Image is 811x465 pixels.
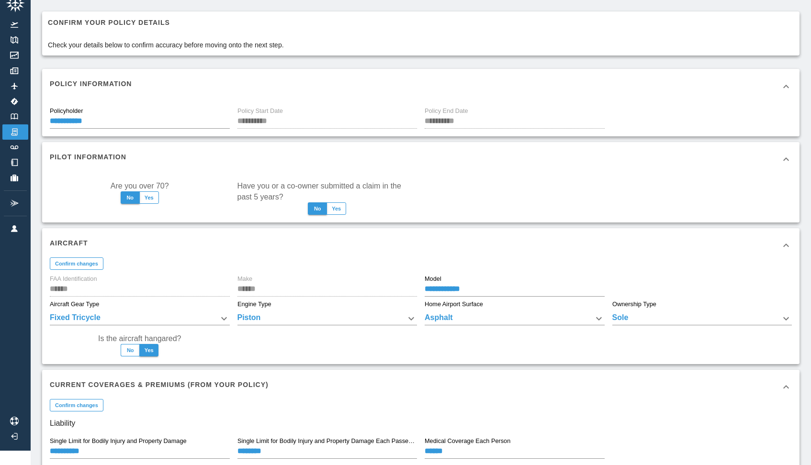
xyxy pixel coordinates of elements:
div: Sole [612,312,792,325]
button: Confirm changes [50,257,103,270]
div: Asphalt [425,312,605,325]
label: Home Airport Surface [425,300,483,309]
label: Are you over 70? [111,180,169,191]
h6: Aircraft [50,238,88,248]
div: Policy Information [42,69,800,103]
div: Fixed Tricycle [50,312,230,325]
label: Engine Type [237,300,271,309]
label: Aircraft Gear Type [50,300,99,309]
p: Check your details below to confirm accuracy before moving onto the next step. [48,40,284,50]
label: Policy Start Date [237,107,283,115]
h6: Liability [50,417,792,430]
label: Ownership Type [612,300,656,309]
label: FAA Identification [50,275,97,283]
div: Piston [237,312,417,325]
button: Confirm changes [50,399,103,411]
label: Policyholder [50,107,83,115]
button: Yes [139,344,158,356]
button: No [121,191,140,204]
label: Medical Coverage Each Person [425,437,510,445]
button: Yes [327,202,346,215]
div: Aircraft [42,228,800,263]
div: Current Coverages & Premiums (from your policy) [42,370,800,404]
h6: Current Coverages & Premiums (from your policy) [50,379,269,390]
label: Single Limit for Bodily Injury and Property Damage [50,437,187,445]
div: Pilot Information [42,142,800,177]
label: Have you or a co-owner submitted a claim in the past 5 years? [237,180,417,202]
label: Make [237,275,252,283]
label: Is the aircraft hangared? [98,333,181,344]
button: No [121,344,140,356]
button: Yes [139,191,159,204]
button: No [308,202,327,215]
label: Model [425,275,441,283]
label: Single Limit for Bodily Injury and Property Damage Each Passenger [237,437,417,445]
h6: Confirm your policy details [48,17,284,28]
h6: Policy Information [50,78,132,89]
label: Policy End Date [425,107,468,115]
h6: Pilot Information [50,152,126,162]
